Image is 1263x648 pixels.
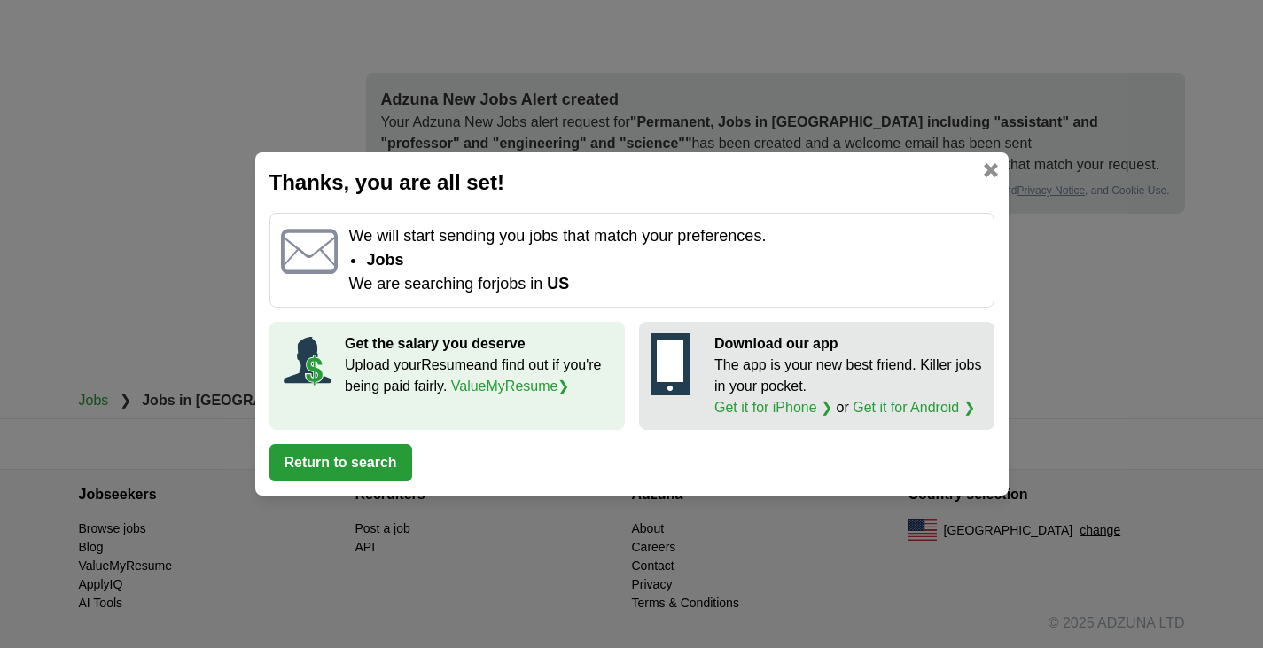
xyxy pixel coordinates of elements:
a: Get it for Android ❯ [853,400,975,415]
h2: Thanks, you are all set! [269,167,994,199]
span: US [547,275,569,293]
a: ValueMyResume❯ [451,379,570,394]
p: The app is your new best friend. Killer jobs in your pocket. or [714,355,983,418]
p: We are searching for jobs in [348,272,982,296]
button: Return to search [269,444,412,481]
li: jobs [366,248,982,272]
p: Download our app [714,333,983,355]
p: Get the salary you deserve [345,333,613,355]
a: Get it for iPhone ❯ [714,400,832,415]
p: We will start sending you jobs that match your preferences. [348,224,982,248]
p: Upload your Resume and find out if you're being paid fairly. [345,355,613,397]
